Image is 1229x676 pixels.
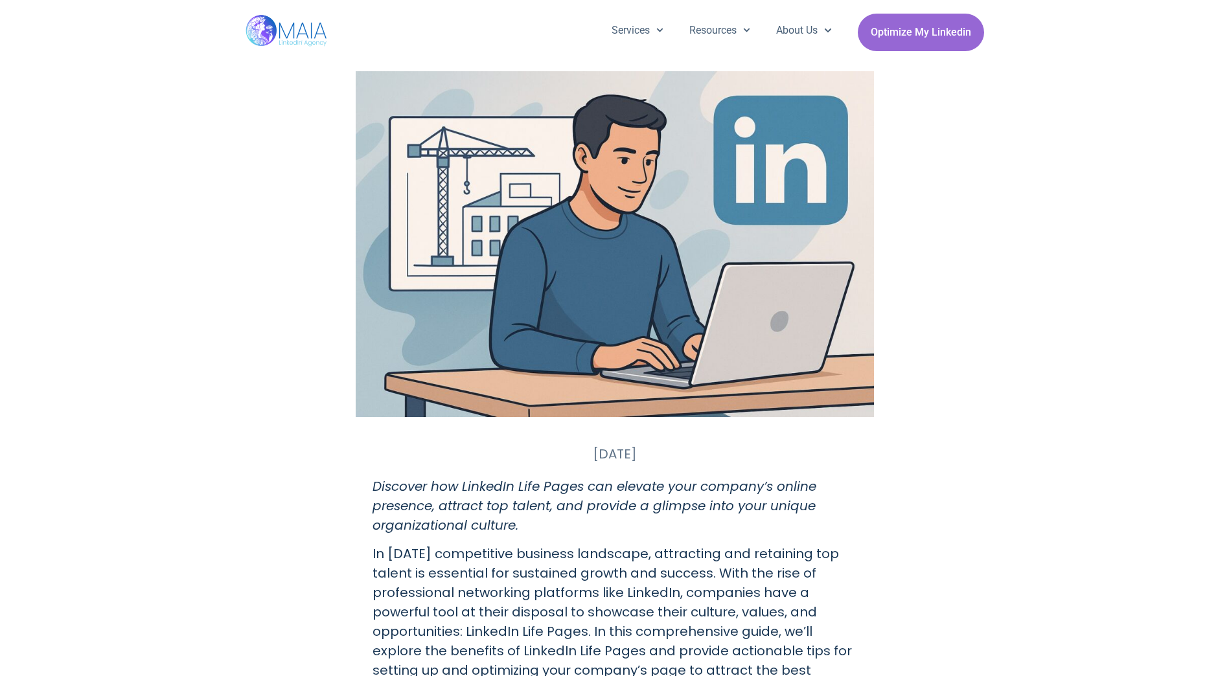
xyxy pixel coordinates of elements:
a: Services [599,14,676,47]
span: Optimize My Linkedin [871,20,971,45]
nav: Menu [599,14,845,47]
a: [DATE] [593,444,637,464]
a: Optimize My Linkedin [858,14,984,51]
a: About Us [763,14,844,47]
time: [DATE] [593,445,637,463]
a: Resources [676,14,763,47]
em: Discover how LinkedIn Life Pages can elevate your company’s online presence, attract top talent, ... [373,477,816,534]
